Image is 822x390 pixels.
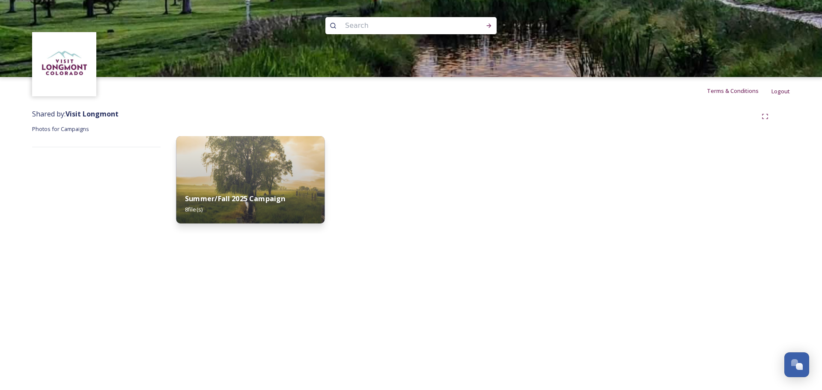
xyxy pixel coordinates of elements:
span: Terms & Conditions [707,87,759,95]
strong: Visit Longmont [66,109,119,119]
input: Search [341,16,458,35]
span: Photos for Campaigns [32,125,89,133]
a: Terms & Conditions [707,86,771,96]
span: 8 file(s) [185,205,203,213]
span: Logout [771,87,790,95]
span: Shared by: [32,109,119,119]
img: bb2eb147-c4ae-4d3f-ad1f-ce024931fff8.jpg [176,136,325,223]
strong: Summer/Fall 2025 Campaign [185,194,286,203]
img: longmont.jpg [33,33,95,95]
button: Open Chat [784,352,809,377]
